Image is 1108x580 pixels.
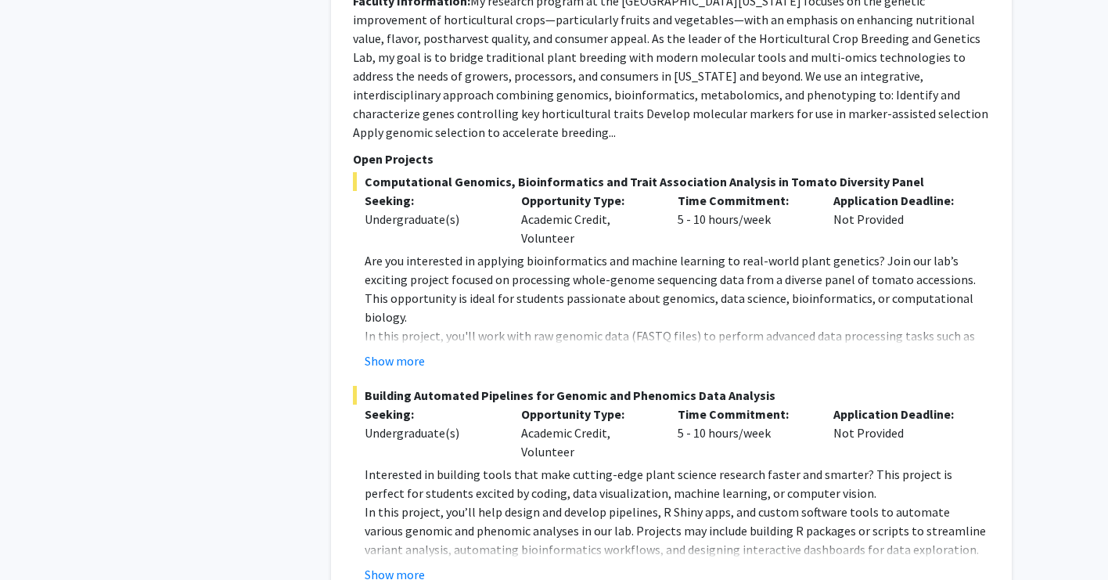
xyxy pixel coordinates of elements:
p: Time Commitment: [678,405,811,423]
p: Are you interested in applying bioinformatics and machine learning to real-world plant genetics? ... [365,251,990,326]
div: Not Provided [822,191,978,247]
p: Interested in building tools that make cutting-edge plant science research faster and smarter? Th... [365,465,990,503]
div: 5 - 10 hours/week [666,405,822,461]
p: Opportunity Type: [521,191,654,210]
p: Seeking: [365,191,498,210]
p: Application Deadline: [833,405,966,423]
p: Opportunity Type: [521,405,654,423]
p: Application Deadline: [833,191,966,210]
div: Undergraduate(s) [365,423,498,442]
p: Open Projects [353,150,990,168]
div: 5 - 10 hours/week [666,191,822,247]
div: Academic Credit, Volunteer [509,191,666,247]
div: Academic Credit, Volunteer [509,405,666,461]
p: In this project, you'll work with raw genomic data (FASTQ files) to perform advanced data process... [365,326,990,420]
button: Show more [365,351,425,370]
span: Building Automated Pipelines for Genomic and Phenomics Data Analysis [353,386,990,405]
div: Not Provided [822,405,978,461]
p: Time Commitment: [678,191,811,210]
iframe: Chat [12,510,67,568]
p: Seeking: [365,405,498,423]
span: Computational Genomics, Bioinformatics and Trait Association Analysis in Tomato Diversity Panel [353,172,990,191]
div: Undergraduate(s) [365,210,498,229]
